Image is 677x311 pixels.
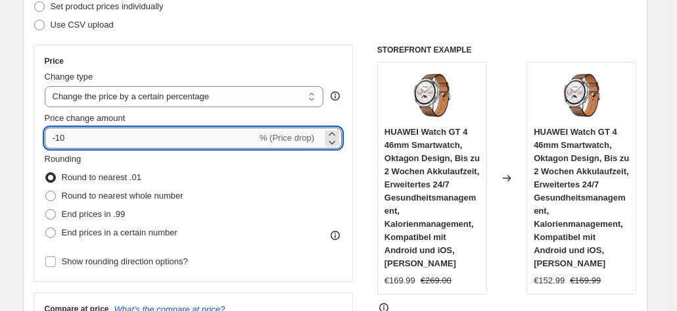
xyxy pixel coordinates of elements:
[555,69,608,122] img: 611D8E744CL_80x.jpg
[62,256,188,266] span: Show rounding direction options?
[62,209,126,219] span: End prices in .99
[406,69,458,122] img: 611D8E744CL_80x.jpg
[385,274,415,287] div: €169.99
[45,154,82,164] span: Rounding
[377,45,637,55] h6: STOREFRONT EXAMPLE
[45,72,93,82] span: Change type
[62,191,183,201] span: Round to nearest whole number
[421,274,452,287] strike: €269.00
[62,172,141,182] span: Round to nearest .01
[534,127,629,268] span: HUAWEI Watch GT 4 46mm Smartwatch, Oktagon Design, Bis zu 2 Wochen Akkulaufzeit‌, Erweitertes 24/...
[51,20,114,30] span: Use CSV upload
[329,89,342,103] div: help
[534,274,565,287] div: €152.99
[45,128,257,149] input: -15
[62,227,177,237] span: End prices in a certain number
[45,113,126,123] span: Price change amount
[45,56,64,66] h3: Price
[385,127,480,268] span: HUAWEI Watch GT 4 46mm Smartwatch, Oktagon Design, Bis zu 2 Wochen Akkulaufzeit‌, Erweitertes 24/...
[51,1,164,11] span: Set product prices individually
[570,274,601,287] strike: €169.99
[260,133,314,143] span: % (Price drop)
